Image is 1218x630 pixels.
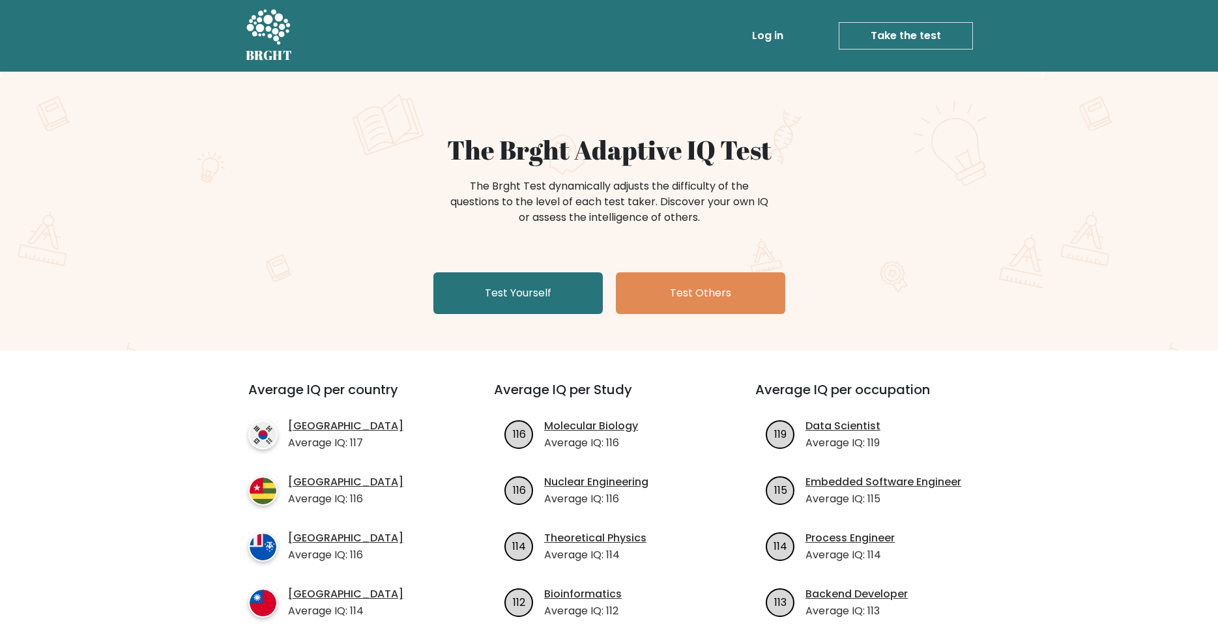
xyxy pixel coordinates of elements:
div: The Brght Test dynamically adjusts the difficulty of the questions to the level of each test take... [446,179,772,225]
p: Average IQ: 116 [288,491,403,507]
p: Average IQ: 116 [544,491,648,507]
p: Average IQ: 116 [544,435,638,451]
a: Test Yourself [433,272,603,314]
p: Average IQ: 113 [805,603,908,619]
p: Average IQ: 117 [288,435,403,451]
a: Data Scientist [805,418,880,434]
h1: The Brght Adaptive IQ Test [291,134,927,165]
a: Log in [747,23,789,49]
h3: Average IQ per country [248,382,447,413]
a: Test Others [616,272,785,314]
p: Average IQ: 112 [544,603,622,619]
a: Process Engineer [805,530,895,546]
h3: Average IQ per Study [494,382,724,413]
text: 114 [774,538,787,553]
a: [GEOGRAPHIC_DATA] [288,418,403,434]
text: 116 [513,482,526,497]
text: 112 [513,594,525,609]
a: Bioinformatics [544,586,622,602]
a: Nuclear Engineering [544,474,648,490]
h3: Average IQ per occupation [755,382,985,413]
p: Average IQ: 115 [805,491,961,507]
a: Embedded Software Engineer [805,474,961,490]
p: Average IQ: 114 [805,547,895,563]
text: 115 [774,482,787,497]
p: Average IQ: 116 [288,547,403,563]
img: country [248,476,278,506]
a: Molecular Biology [544,418,638,434]
a: BRGHT [246,5,293,66]
a: Theoretical Physics [544,530,646,546]
a: [GEOGRAPHIC_DATA] [288,474,403,490]
text: 113 [774,594,787,609]
img: country [248,420,278,450]
p: Average IQ: 119 [805,435,880,451]
a: [GEOGRAPHIC_DATA] [288,586,403,602]
a: Take the test [839,22,973,50]
a: [GEOGRAPHIC_DATA] [288,530,403,546]
p: Average IQ: 114 [544,547,646,563]
h5: BRGHT [246,48,293,63]
img: country [248,588,278,618]
text: 119 [774,426,787,441]
text: 116 [513,426,526,441]
img: country [248,532,278,562]
a: Backend Developer [805,586,908,602]
text: 114 [512,538,526,553]
p: Average IQ: 114 [288,603,403,619]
